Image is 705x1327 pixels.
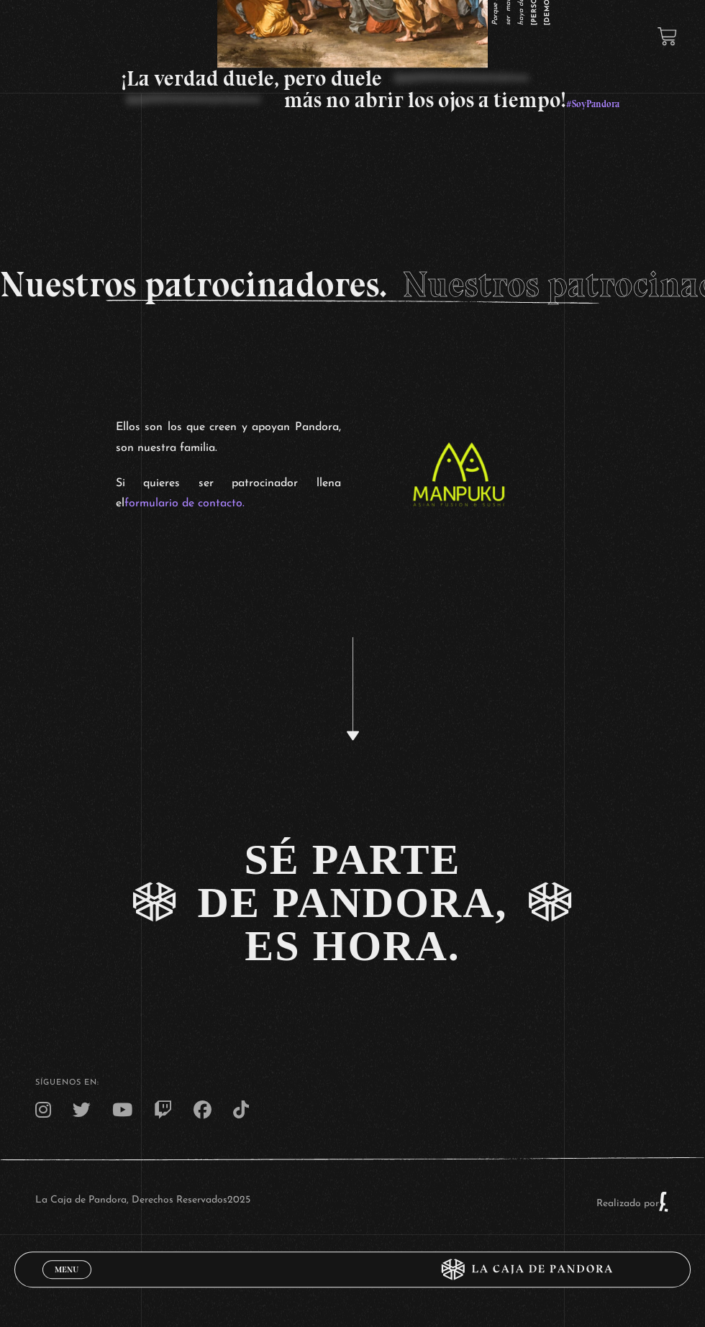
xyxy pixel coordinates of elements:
p: Si quieres ser patrocinador llena el [116,473,341,515]
span: Menu [55,1265,78,1274]
p: La Caja de Pandora, Derechos Reservados 2025 [35,1190,250,1212]
div: SÉ PARTE DE PANDORA, ES HORA. [198,837,508,967]
a: Realizado por [596,1198,670,1208]
span: Cerrar [50,1277,84,1287]
h4: SÍguenos en: [35,1078,670,1086]
a: View your shopping cart [658,27,677,46]
a: formulario de contacto. [124,498,245,509]
p: Ellos son los que creen y apoyan Pandora, son nuestra familia. [116,417,341,459]
span: #SoyPandora [566,99,619,109]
